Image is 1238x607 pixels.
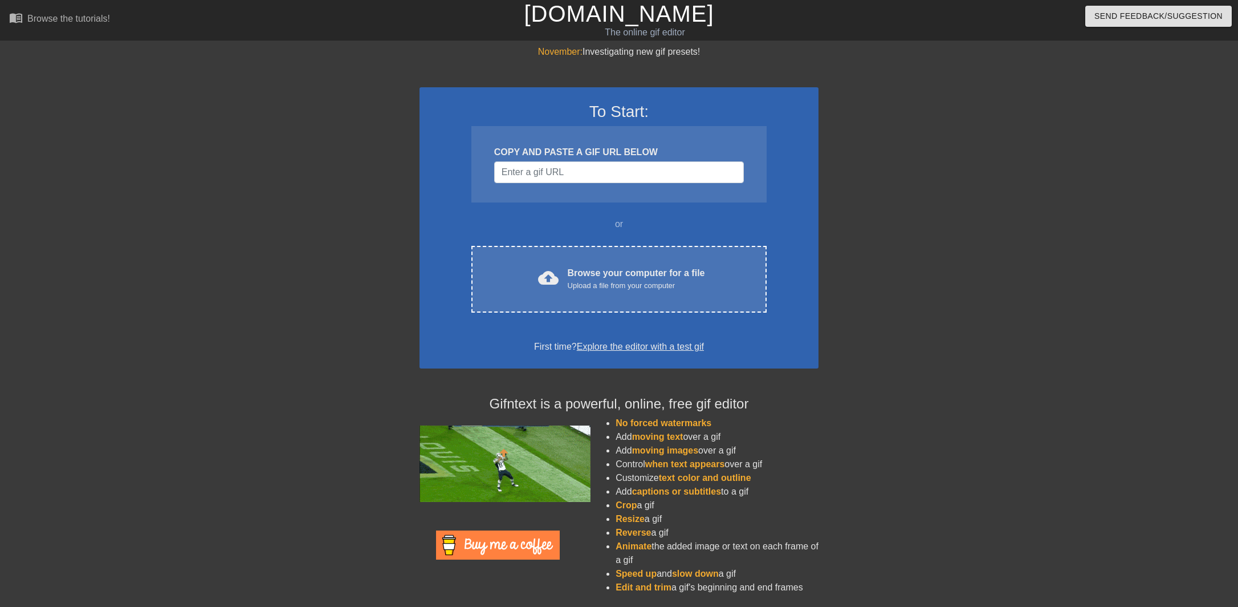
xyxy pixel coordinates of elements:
[632,432,683,442] span: moving text
[616,500,637,510] span: Crop
[434,340,804,354] div: First time?
[632,446,698,455] span: moving images
[494,161,744,183] input: Username
[616,526,818,540] li: a gif
[672,569,719,578] span: slow down
[449,217,789,231] div: or
[616,541,651,551] span: Animate
[420,396,818,412] h4: Gifntext is a powerful, online, free gif editor
[616,430,818,444] li: Add over a gif
[616,514,645,524] span: Resize
[659,473,751,483] span: text color and outline
[434,102,804,122] h3: To Start:
[616,540,818,567] li: the added image or text on each frame of a gif
[1094,9,1223,23] span: Send Feedback/Suggestion
[616,471,818,485] li: Customize
[27,14,110,23] div: Browse the tutorials!
[538,47,583,56] span: November:
[616,458,818,471] li: Control over a gif
[616,567,818,581] li: and a gif
[616,499,818,512] li: a gif
[616,444,818,458] li: Add over a gif
[494,145,744,159] div: COPY AND PASTE A GIF URL BELOW
[616,418,711,428] span: No forced watermarks
[9,11,110,29] a: Browse the tutorials!
[9,11,23,25] span: menu_book
[568,266,705,292] div: Browse your computer for a file
[632,487,721,496] span: captions or subtitles
[645,459,725,469] span: when text appears
[436,531,560,560] img: Buy Me A Coffee
[524,1,714,26] a: [DOMAIN_NAME]
[577,342,704,351] a: Explore the editor with a test gif
[616,512,818,526] li: a gif
[420,45,818,59] div: Investigating new gif presets!
[420,426,591,502] img: football_small.gif
[616,581,818,594] li: a gif's beginning and end frames
[616,528,651,537] span: Reverse
[1085,6,1232,27] button: Send Feedback/Suggestion
[616,582,671,592] span: Edit and trim
[418,26,872,39] div: The online gif editor
[568,280,705,292] div: Upload a file from your computer
[616,569,657,578] span: Speed up
[616,485,818,499] li: Add to a gif
[538,268,559,288] span: cloud_upload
